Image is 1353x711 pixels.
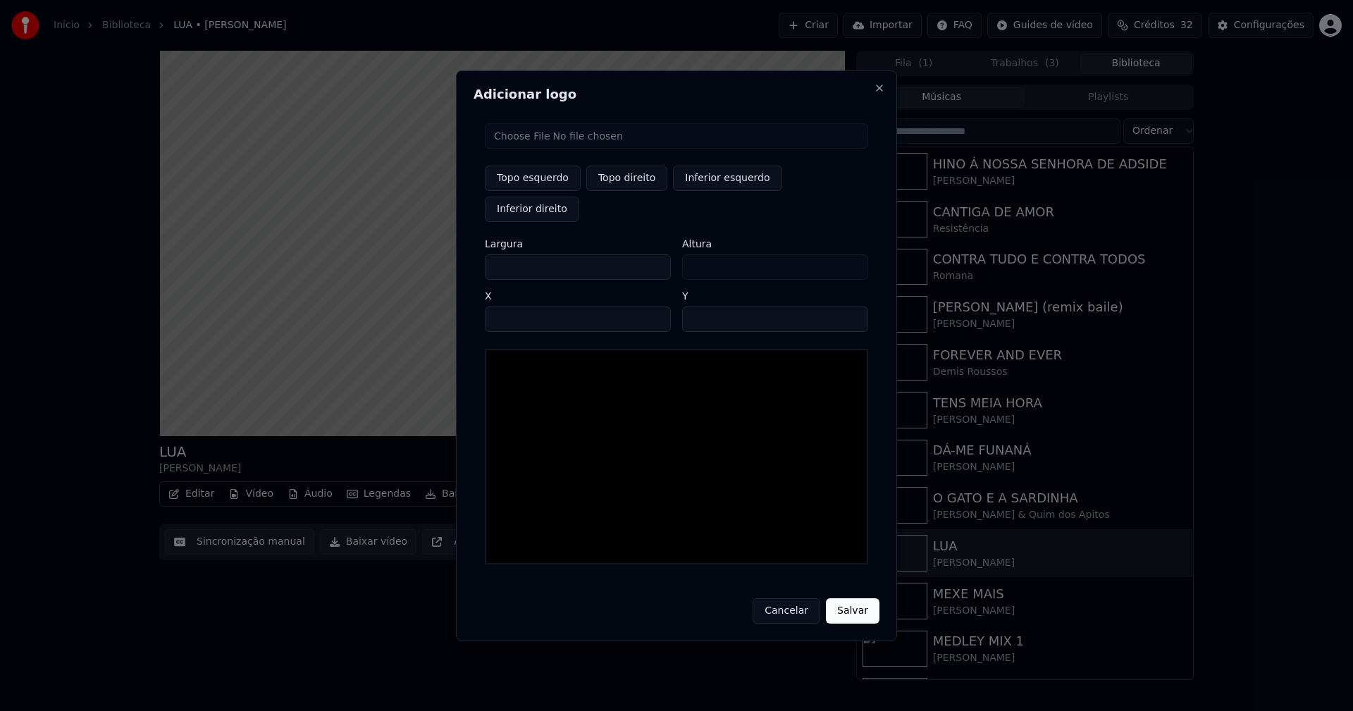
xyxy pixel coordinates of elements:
[485,239,671,249] label: Largura
[485,197,579,222] button: Inferior direito
[474,88,879,101] h2: Adicionar logo
[682,291,868,301] label: Y
[826,598,879,624] button: Salvar
[586,166,667,191] button: Topo direito
[673,166,781,191] button: Inferior esquerdo
[485,166,581,191] button: Topo esquerdo
[485,291,671,301] label: X
[682,239,868,249] label: Altura
[753,598,820,624] button: Cancelar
